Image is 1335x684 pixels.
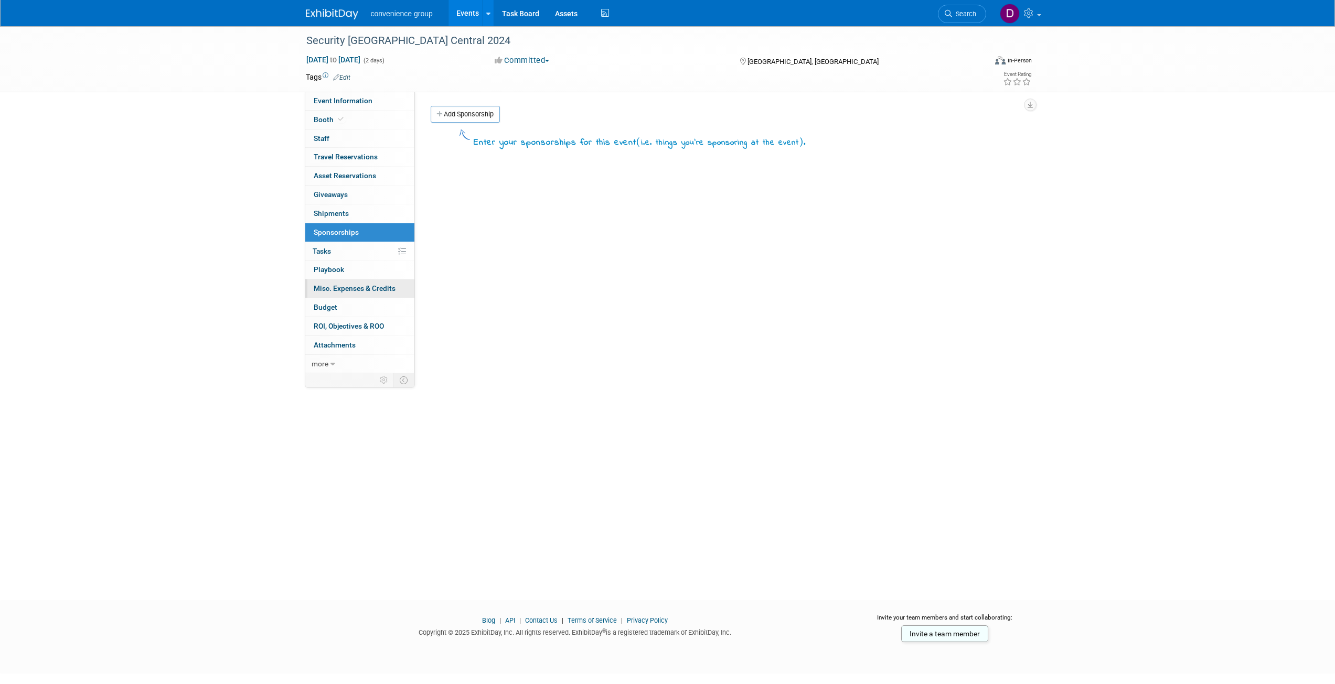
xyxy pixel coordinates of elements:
[314,341,356,349] span: Attachments
[641,137,799,148] span: i.e. things you're sponsoring at the event
[314,153,378,161] span: Travel Reservations
[938,5,986,23] a: Search
[314,190,348,199] span: Giveaways
[491,55,553,66] button: Committed
[306,55,361,64] span: [DATE] [DATE]
[747,58,879,66] span: [GEOGRAPHIC_DATA], [GEOGRAPHIC_DATA]
[568,616,617,624] a: Terms of Service
[305,204,414,223] a: Shipments
[312,360,328,368] span: more
[517,616,524,624] span: |
[305,336,414,354] a: Attachments
[1000,4,1020,24] img: Diego Boechat
[305,279,414,298] a: Misc. Expenses & Credits
[314,265,344,274] span: Playbook
[306,72,350,82] td: Tags
[505,616,515,624] a: API
[995,56,1006,64] img: Format-Inperson.png
[627,616,668,624] a: Privacy Policy
[924,55,1032,70] div: Event Format
[305,92,414,110] a: Event Information
[314,322,384,330] span: ROI, Objectives & ROO
[799,136,804,147] span: )
[371,9,433,18] span: convenience group
[305,186,414,204] a: Giveaways
[901,625,988,642] a: Invite a team member
[618,616,625,624] span: |
[314,303,337,311] span: Budget
[314,96,372,105] span: Event Information
[305,298,414,317] a: Budget
[314,115,346,124] span: Booth
[474,135,806,149] div: Enter your sponsorships for this event .
[482,616,495,624] a: Blog
[860,613,1030,629] div: Invite your team members and start collaborating:
[1007,57,1032,64] div: In-Person
[314,209,349,218] span: Shipments
[314,228,359,236] span: Sponsorships
[362,57,385,64] span: (2 days)
[305,148,414,166] a: Travel Reservations
[305,242,414,260] a: Tasks
[313,247,331,255] span: Tasks
[306,9,358,19] img: ExhibitDay
[328,56,338,64] span: to
[314,171,376,180] span: Asset Reservations
[303,31,970,50] div: Security [GEOGRAPHIC_DATA] Central 2024
[602,628,606,634] sup: ®
[525,616,558,624] a: Contact Us
[305,223,414,242] a: Sponsorships
[636,136,641,147] span: (
[497,616,504,624] span: |
[305,111,414,129] a: Booth
[306,625,845,637] div: Copyright © 2025 ExhibitDay, Inc. All rights reserved. ExhibitDay is a registered trademark of Ex...
[952,10,976,18] span: Search
[431,106,500,123] a: Add Sponsorship
[338,116,344,122] i: Booth reservation complete
[305,129,414,148] a: Staff
[305,355,414,373] a: more
[305,260,414,279] a: Playbook
[305,317,414,335] a: ROI, Objectives & ROO
[1003,72,1031,77] div: Event Rating
[305,167,414,185] a: Asset Reservations
[559,616,566,624] span: |
[314,134,329,143] span: Staff
[375,373,393,387] td: Personalize Event Tab Strip
[333,74,350,81] a: Edit
[314,284,396,292] span: Misc. Expenses & Credits
[393,373,414,387] td: Toggle Event Tabs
